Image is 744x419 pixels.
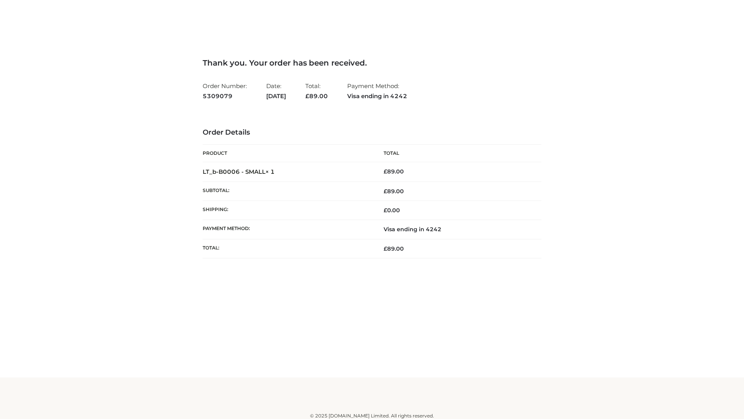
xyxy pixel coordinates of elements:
th: Total: [203,239,372,258]
span: £ [305,92,309,100]
strong: 5309079 [203,91,247,101]
strong: LT_b-B0006 - SMALL [203,168,275,175]
li: Order Number: [203,79,247,103]
li: Date: [266,79,286,103]
th: Subtotal: [203,182,372,201]
span: £ [384,168,387,175]
strong: Visa ending in 4242 [347,91,407,101]
strong: [DATE] [266,91,286,101]
h3: Order Details [203,128,541,137]
li: Total: [305,79,328,103]
li: Payment Method: [347,79,407,103]
th: Shipping: [203,201,372,220]
span: £ [384,245,387,252]
th: Total [372,145,541,162]
strong: × 1 [265,168,275,175]
span: £ [384,188,387,195]
span: 89.00 [384,188,404,195]
td: Visa ending in 4242 [372,220,541,239]
span: 89.00 [305,92,328,100]
bdi: 89.00 [384,168,404,175]
h3: Thank you. Your order has been received. [203,58,541,68]
span: £ [384,207,387,214]
th: Product [203,145,372,162]
th: Payment method: [203,220,372,239]
bdi: 0.00 [384,207,400,214]
span: 89.00 [384,245,404,252]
